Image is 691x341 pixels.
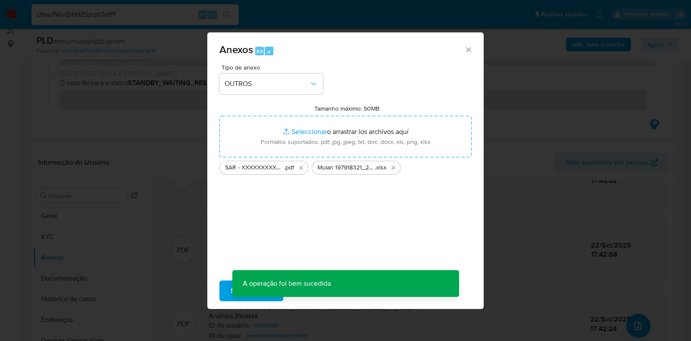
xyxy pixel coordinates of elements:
button: Subir arquivo [219,280,283,301]
span: Tipo de anexo [222,64,325,70]
span: .pdf [284,163,294,172]
ul: Archivos seleccionados [219,157,472,175]
span: Cancelar [298,281,326,300]
span: SAR - XXXXXXXXXX - CPF 02207237613 - JANNSER [PERSON_NAME] [PERSON_NAME] [225,163,284,172]
p: A operação foi bem sucedida [232,270,341,297]
button: Eliminar Mulan 197918321_2025_09_22_08_18_26.xlsx [388,163,399,173]
button: Cerrar [464,45,472,53]
span: Mulan 197918321_2025_09_22_08_18_26 [317,163,375,172]
label: Tamanho máximo: 50MB [314,105,380,112]
span: Subir arquivo [231,281,272,300]
span: a [267,47,270,55]
span: Alt [256,47,263,55]
span: OUTROS [225,80,309,88]
button: Eliminar SAR - XXXXXXXXXX - CPF 02207237613 - JANNSER SOARES ORNELAS JUNIOR.pdf [296,163,306,173]
button: OUTROS [219,73,323,94]
span: .xlsx [375,163,387,172]
span: Anexos [219,42,253,57]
